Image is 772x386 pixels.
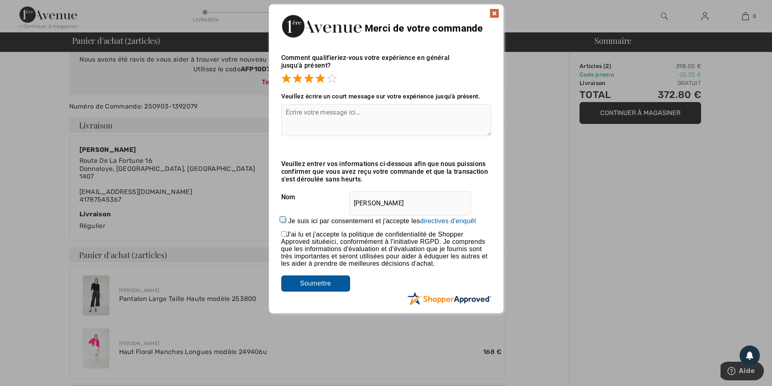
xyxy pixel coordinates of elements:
span: J'ai lu et j'accepte la politique de confidentialité de Shopper Approved située , conformément à ... [281,231,488,267]
span: Aide [18,6,34,13]
img: x [490,9,499,18]
span: Merci de votre commande [365,23,483,34]
div: Nom [281,187,491,207]
img: Merci de votre commande [281,13,362,40]
div: Veuillez entrer vos informations ci-dessous afin que nous puissions confirmer que vous avez reçu ... [281,160,491,183]
a: ici [330,238,336,245]
div: Veuillez écrire un court message sur votre expérience jusqu'à présent. [281,93,491,100]
label: Je suis ici par consentement et j'accepte les [288,218,476,225]
a: directives d'enquêt [420,218,476,224]
input: Soumettre [281,275,350,292]
div: Comment qualifieriez-vous votre expérience en général jusqu'à présent? [281,46,491,85]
